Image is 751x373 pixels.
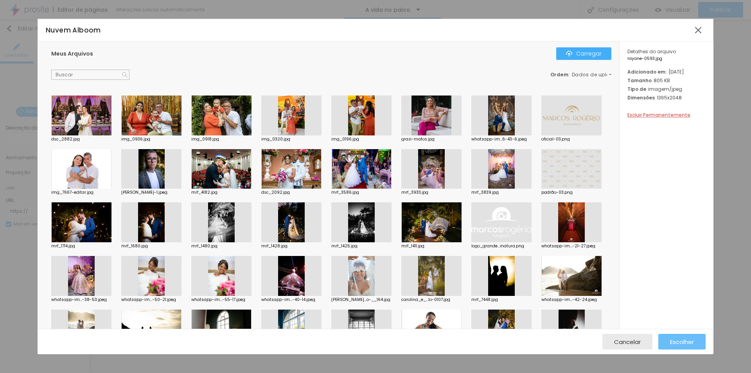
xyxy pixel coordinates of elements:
[331,189,359,195] font: mrf_3586.jpg
[550,71,569,78] font: Ordem
[471,136,527,142] font: whatsapp-im...6-43-6.jpeg
[331,243,358,249] font: mrf_1425.jpg
[541,189,573,195] font: padrão-03.png
[121,136,150,142] font: img_0936.jpg
[627,86,646,92] font: Tipo de
[401,189,428,195] font: mrf_3933.jpg
[576,50,602,58] font: Carregar
[668,68,684,75] font: [DATE]
[657,94,682,101] font: 1365x2048
[648,86,682,92] font: imagem/jpeg
[541,297,597,303] font: whatsapp-im...-42-24.jpeg
[658,334,706,350] button: Escolher
[471,243,524,249] font: logo_grande...inatura.png
[568,71,570,78] font: :
[121,297,176,303] font: whatsapp-im...-50-21.jpeg
[627,112,690,118] font: Excluir Permanentemente
[541,136,570,142] font: oficial-03.png
[401,136,435,142] font: grazi-matos.jpg
[51,136,80,142] font: dsc_2882.jpg
[191,243,217,249] font: mrf_1480.jpg
[401,243,424,249] font: mrf_1411.jpg
[331,136,359,142] font: img_0196.jpg
[627,56,662,61] font: rayane-0593.jpg
[627,68,667,75] font: Adicionado em:
[191,189,217,195] font: mrf_4182.jpg
[261,297,315,303] font: whatsapp-im...-40-14.jpeg
[670,338,694,346] font: Escolher
[566,50,572,57] img: Ícone
[602,334,652,350] button: Cancelar
[51,297,107,303] font: whatsapp-im...-38-53.jpeg
[122,72,128,77] img: Ícone
[261,189,290,195] font: dsc_2092.jpg
[556,47,611,60] button: ÍconeCarregar
[614,338,641,346] font: Cancelar
[654,77,670,84] font: 805 KB
[331,297,390,303] font: [PERSON_NAME]...o-__164.jpg
[572,71,617,78] font: Dados de upload
[51,70,129,80] input: Buscar
[191,297,245,303] font: whatsapp-im...-55-17.jpeg
[51,50,93,58] font: Meus Arquivos
[121,189,167,195] font: [PERSON_NAME]-1.jpeg
[627,94,655,101] font: Dimensões
[401,297,450,303] font: carolina_e_...lo-0107.jpg
[121,243,148,249] font: mrf_1680.jpg
[471,189,499,195] font: mrf_3839.jpg
[51,189,93,195] font: img_7667-editar.jpg
[191,136,219,142] font: img_0918.jpg
[261,136,290,142] font: img_0320.jpg
[51,243,75,249] font: mrf_1714.jpg
[471,297,498,303] font: mrf_7448.jpg
[46,25,101,35] font: Nuvem Alboom
[627,77,652,84] font: Tamanho
[627,48,676,55] font: Detalhes do arquivo
[261,243,287,249] font: mrf_1428.jpg
[541,243,595,249] font: whatsapp-im...-21-27.jpeg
